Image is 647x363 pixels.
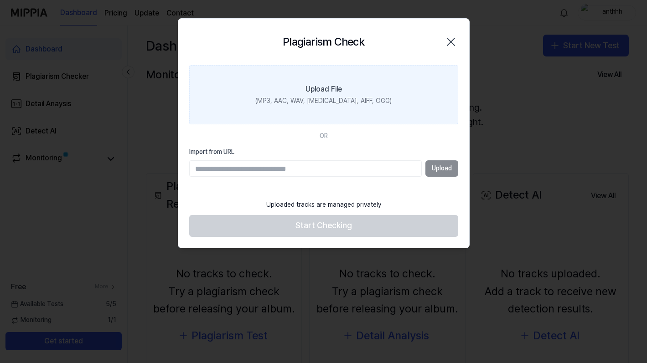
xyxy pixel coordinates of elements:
[320,132,328,141] div: OR
[283,33,364,51] h2: Plagiarism Check
[189,148,458,157] label: Import from URL
[305,84,342,95] div: Upload File
[255,97,392,106] div: (MP3, AAC, WAV, [MEDICAL_DATA], AIFF, OGG)
[261,195,387,215] div: Uploaded tracks are managed privately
